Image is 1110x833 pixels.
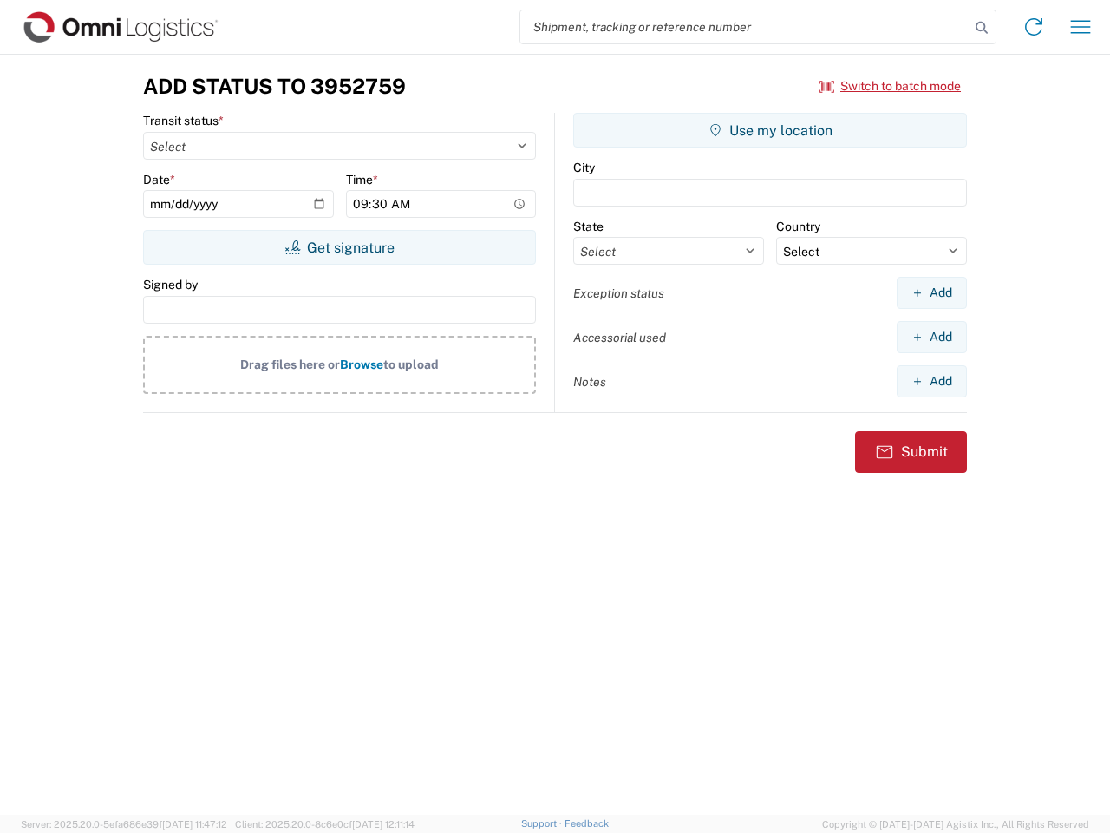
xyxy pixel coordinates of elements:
[573,160,595,175] label: City
[383,357,439,371] span: to upload
[143,230,536,265] button: Get signature
[235,819,415,830] span: Client: 2025.20.0-8c6e0cf
[346,172,378,187] label: Time
[565,818,609,829] a: Feedback
[897,365,967,397] button: Add
[776,219,820,234] label: Country
[897,321,967,353] button: Add
[162,819,227,830] span: [DATE] 11:47:12
[897,277,967,309] button: Add
[573,285,664,301] label: Exception status
[855,431,967,473] button: Submit
[573,113,967,148] button: Use my location
[573,219,604,234] label: State
[352,819,415,830] span: [DATE] 12:11:14
[143,74,406,99] h3: Add Status to 3952759
[143,172,175,187] label: Date
[520,10,970,43] input: Shipment, tracking or reference number
[21,819,227,830] span: Server: 2025.20.0-5efa686e39f
[573,330,666,345] label: Accessorial used
[521,818,565,829] a: Support
[573,374,606,390] label: Notes
[143,113,224,128] label: Transit status
[819,72,961,101] button: Switch to batch mode
[240,357,340,371] span: Drag files here or
[340,357,383,371] span: Browse
[143,277,198,292] label: Signed by
[822,817,1089,832] span: Copyright © [DATE]-[DATE] Agistix Inc., All Rights Reserved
